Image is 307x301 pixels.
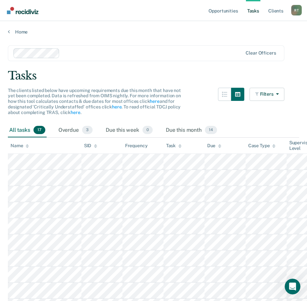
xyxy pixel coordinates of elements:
[71,110,80,115] a: here
[205,126,217,134] span: 14
[291,5,302,15] button: Profile dropdown button
[8,123,47,138] div: All tasks17
[166,143,182,149] div: Task
[104,123,154,138] div: Due this week0
[246,50,276,56] div: Clear officers
[8,69,299,82] div: Tasks
[150,99,159,104] a: here
[143,126,153,134] span: 0
[8,29,299,35] a: Home
[8,88,181,115] span: The clients listed below have upcoming requirements due this month that have not yet been complet...
[82,126,93,134] span: 3
[207,143,222,149] div: Due
[291,5,302,15] div: R T
[285,279,300,294] iframe: Intercom live chat
[164,123,218,138] div: Due this month14
[112,104,121,109] a: here
[84,143,98,149] div: SID
[11,143,29,149] div: Name
[248,143,276,149] div: Case Type
[250,88,284,101] button: Filters
[125,143,148,149] div: Frequency
[7,7,38,14] img: Recidiviz
[33,126,45,134] span: 17
[57,123,94,138] div: Overdue3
